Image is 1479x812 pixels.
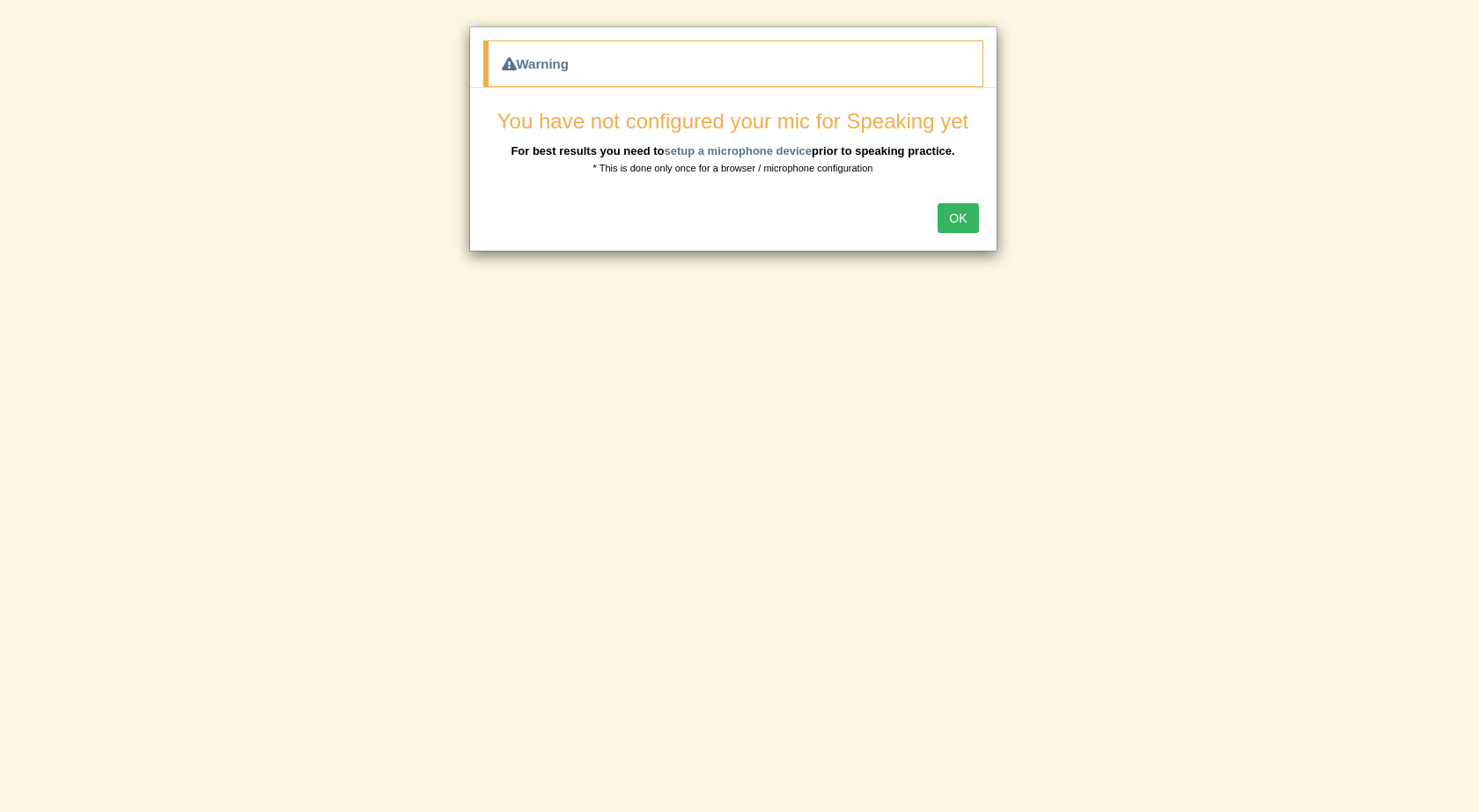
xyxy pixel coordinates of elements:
[497,109,968,133] span: You have not configured your mic for Speaking yet
[664,144,812,157] a: setup a microphone device
[593,163,873,173] small: * This is done only once for a browser / microphone configuration
[511,144,954,157] b: For best results you need to prior to speaking practice.
[938,203,978,233] button: OK
[483,40,983,87] div: Warning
